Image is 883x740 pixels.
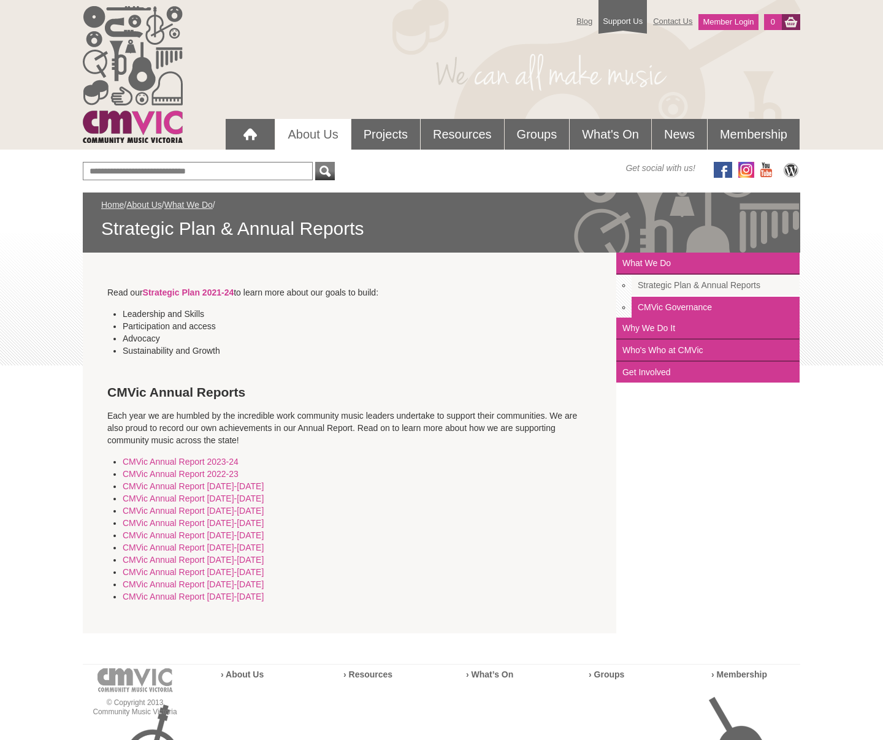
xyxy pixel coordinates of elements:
[123,345,607,357] li: Sustainability and Growth
[711,669,767,679] a: › Membership
[123,567,264,577] a: CMVic Annual Report [DATE]-[DATE]
[616,318,800,340] a: Why We Do It
[343,669,392,679] a: › Resources
[123,469,239,479] a: CMVic Annual Report 2022-23
[698,14,758,30] a: Member Login
[123,530,264,540] a: CMVic Annual Report [DATE]-[DATE]
[101,199,782,240] div: / / /
[123,518,264,528] a: CMVic Annual Report [DATE]-[DATE]
[738,162,754,178] img: icon-instagram.png
[107,286,592,299] p: Read our to learn more about our goals to build:
[123,543,264,552] a: CMVic Annual Report [DATE]-[DATE]
[275,119,350,150] a: About Us
[505,119,570,150] a: Groups
[647,10,698,32] a: Contact Us
[123,506,264,516] a: CMVic Annual Report [DATE]-[DATE]
[570,119,651,150] a: What's On
[421,119,504,150] a: Resources
[764,14,782,30] a: 0
[466,669,513,679] a: › What’s On
[143,288,234,297] a: Strategic Plan 2021-24
[164,200,213,210] a: What We Do
[123,320,607,332] li: Participation and access
[652,119,707,150] a: News
[708,119,800,150] a: Membership
[632,275,800,297] a: Strategic Plan & Annual Reports
[351,119,420,150] a: Projects
[123,481,264,491] a: CMVic Annual Report [DATE]-[DATE]
[123,579,264,589] a: CMVic Annual Report [DATE]-[DATE]
[123,592,264,601] a: CMVic Annual Report [DATE]-[DATE]
[83,698,187,717] p: © Copyright 2013 Community Music Victoria
[126,200,162,210] a: About Us
[616,253,800,275] a: What We Do
[625,162,695,174] span: Get social with us!
[83,6,183,143] img: cmvic_logo.png
[632,297,800,318] a: CMVic Governance
[221,669,264,679] a: › About Us
[616,362,800,383] a: Get Involved
[570,10,598,32] a: Blog
[101,217,782,240] span: Strategic Plan & Annual Reports
[123,332,607,345] li: Advocacy
[123,457,239,467] a: CMVic Annual Report 2023-24
[101,200,124,210] a: Home
[123,308,607,320] li: Leadership and Skills
[123,494,264,503] a: CMVic Annual Report [DATE]-[DATE]
[107,384,592,400] h3: CMVic Annual Reports
[782,162,800,178] img: CMVic Blog
[616,340,800,362] a: Who's Who at CMVic
[123,555,264,565] a: CMVic Annual Report [DATE]-[DATE]
[589,669,624,679] a: › Groups
[107,410,592,446] p: Each year we are humbled by the incredible work community music leaders undertake to support thei...
[97,668,173,692] img: cmvic-logo-footer.png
